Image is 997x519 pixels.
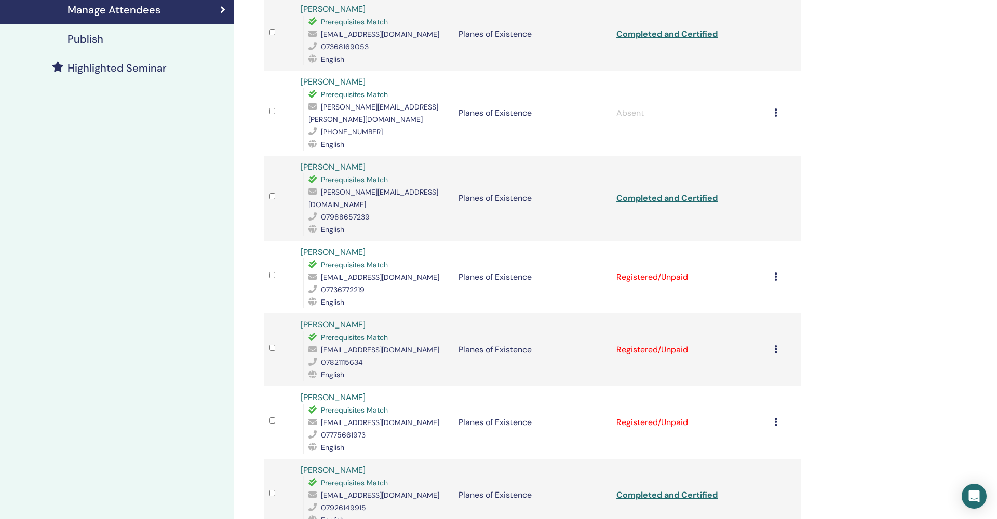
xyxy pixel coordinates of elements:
[321,345,439,354] span: [EMAIL_ADDRESS][DOMAIN_NAME]
[321,430,366,440] span: 07775661973
[321,225,344,234] span: English
[453,313,611,386] td: Planes of Existence
[301,76,366,87] a: [PERSON_NAME]
[321,503,366,512] span: 07926149915
[616,193,718,203] a: Completed and Certified
[301,161,366,172] a: [PERSON_NAME]
[321,30,439,39] span: [EMAIL_ADDRESS][DOMAIN_NAME]
[301,4,366,15] a: [PERSON_NAME]
[321,333,388,342] span: Prerequisites Match
[321,90,388,99] span: Prerequisites Match
[962,484,987,509] div: Open Intercom Messenger
[321,127,383,136] span: [PHONE_NUMBER]
[453,156,611,241] td: Planes of Existence
[321,418,439,427] span: [EMAIL_ADDRESS][DOMAIN_NAME]
[453,241,611,313] td: Planes of Existence
[321,478,388,487] span: Prerequisites Match
[616,29,718,39] a: Completed and Certified
[321,17,388,26] span: Prerequisites Match
[453,71,611,156] td: Planes of Existence
[321,358,363,367] span: 07821115634
[308,102,438,124] span: [PERSON_NAME][EMAIL_ADDRESS][PERSON_NAME][DOMAIN_NAME]
[616,489,718,500] a: Completed and Certified
[321,54,344,64] span: English
[321,140,344,149] span: English
[301,319,366,330] a: [PERSON_NAME]
[321,285,365,294] span: 07736772219
[308,187,438,209] span: [PERSON_NAME][EMAIL_ADDRESS][DOMAIN_NAME]
[321,42,369,51] span: 07368169053
[453,386,611,459] td: Planes of Existence
[68,33,103,45] h4: Publish
[321,405,388,415] span: Prerequisites Match
[301,465,366,475] a: [PERSON_NAME]
[301,392,366,403] a: [PERSON_NAME]
[321,175,388,184] span: Prerequisites Match
[321,260,388,269] span: Prerequisites Match
[321,370,344,379] span: English
[68,62,167,74] h4: Highlighted Seminar
[321,212,370,222] span: 07988657239
[321,490,439,500] span: [EMAIL_ADDRESS][DOMAIN_NAME]
[321,297,344,307] span: English
[321,272,439,282] span: [EMAIL_ADDRESS][DOMAIN_NAME]
[68,4,160,16] h4: Manage Attendees
[321,443,344,452] span: English
[301,247,366,257] a: [PERSON_NAME]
